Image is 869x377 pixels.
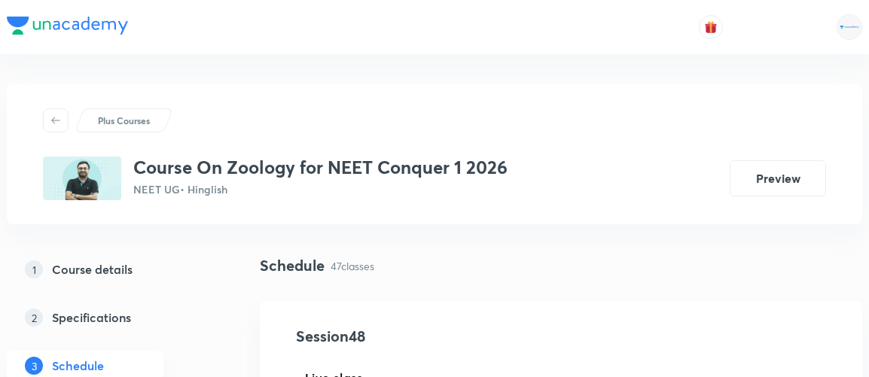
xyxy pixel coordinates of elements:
[98,114,150,127] p: Plus Courses
[730,160,826,196] button: Preview
[704,20,718,34] img: avatar
[25,357,43,375] p: 3
[7,254,212,284] a: 1Course details
[837,14,862,40] img: Rahul Mishra
[133,181,508,197] p: NEET UG • Hinglish
[133,157,508,178] h3: Course On Zoology for NEET Conquer 1 2026
[52,357,104,375] h5: Schedule
[699,15,723,39] button: avatar
[52,260,133,278] h5: Course details
[25,260,43,278] p: 1
[331,258,374,274] p: 47 classes
[7,17,128,35] img: Company Logo
[52,309,131,327] h5: Specifications
[296,325,571,348] h4: Session 48
[7,303,212,333] a: 2Specifications
[25,309,43,327] p: 2
[7,17,128,38] a: Company Logo
[43,157,121,200] img: 3E390D7C-27A7-4C53-9D6C-4413E93F1940_plus.png
[260,254,325,277] h4: Schedule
